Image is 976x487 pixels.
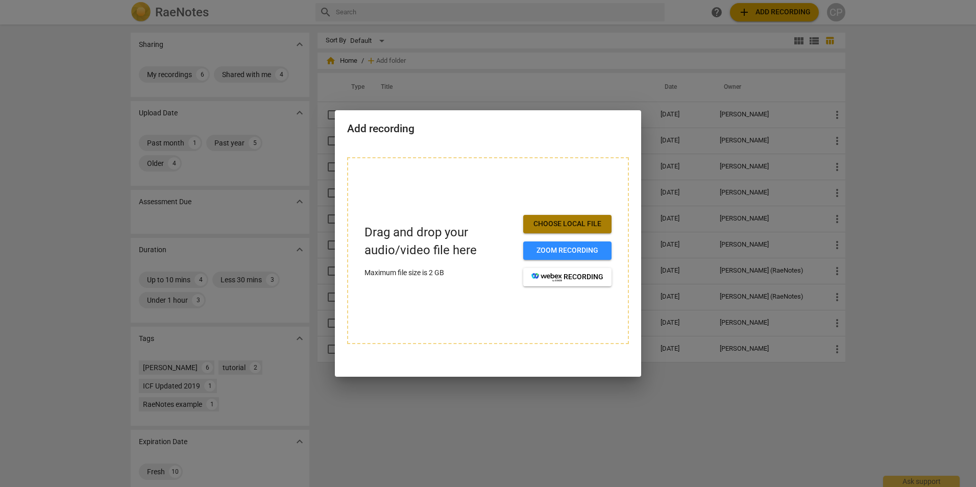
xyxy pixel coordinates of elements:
span: Zoom recording [531,246,603,256]
button: Choose local file [523,215,612,233]
p: Maximum file size is 2 GB [364,267,515,278]
h2: Add recording [347,123,629,135]
button: Zoom recording [523,241,612,260]
button: recording [523,268,612,286]
p: Drag and drop your audio/video file here [364,224,515,259]
span: recording [531,272,603,282]
span: Choose local file [531,219,603,229]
